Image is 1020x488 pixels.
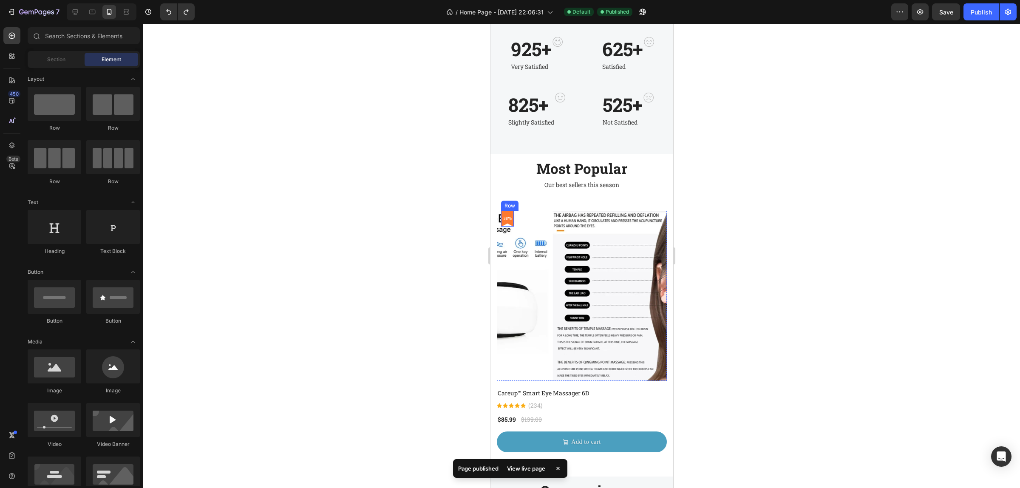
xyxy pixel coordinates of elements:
[28,387,81,394] div: Image
[160,3,195,20] div: Undo/Redo
[502,462,550,474] div: View live page
[991,446,1011,467] div: Open Intercom Messenger
[932,3,960,20] button: Save
[38,377,52,386] p: (234)
[3,3,63,20] button: 7
[28,124,81,132] div: Row
[81,413,110,423] div: Add to cart
[6,364,176,375] a: Careup™ Smart Eye Massager 6D
[28,199,38,206] span: Text
[28,178,81,185] div: Row
[963,3,999,20] button: Publish
[56,7,59,17] p: 7
[126,72,140,86] span: Toggle open
[459,8,544,17] span: Home Page - [DATE] 22:06:31
[47,56,65,63] span: Section
[8,91,20,97] div: 450
[490,24,673,488] iframe: Design area
[86,317,140,325] div: Button
[28,27,140,44] input: Search Sections & Elements
[6,408,176,428] button: Add to cart
[28,75,44,83] span: Layout
[102,56,121,63] span: Element
[86,387,140,394] div: Image
[971,8,992,17] div: Publish
[6,390,26,401] div: $85.99
[86,124,140,132] div: Row
[458,464,499,473] p: Page published
[62,187,232,357] a: Careup™ Smart Eye Massager 6D
[126,196,140,209] span: Toggle open
[86,247,140,255] div: Text Block
[86,178,140,185] div: Row
[456,8,458,17] span: /
[28,338,42,346] span: Media
[28,317,81,325] div: Button
[86,440,140,448] div: Video Banner
[28,247,81,255] div: Heading
[572,8,590,16] span: Default
[606,8,629,16] span: Published
[126,335,140,349] span: Toggle open
[28,268,43,276] span: Button
[28,440,81,448] div: Video
[7,459,176,476] p: Our services
[6,156,20,162] div: Beta
[126,265,140,279] span: Toggle open
[939,9,953,16] span: Save
[30,390,52,401] div: $139.00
